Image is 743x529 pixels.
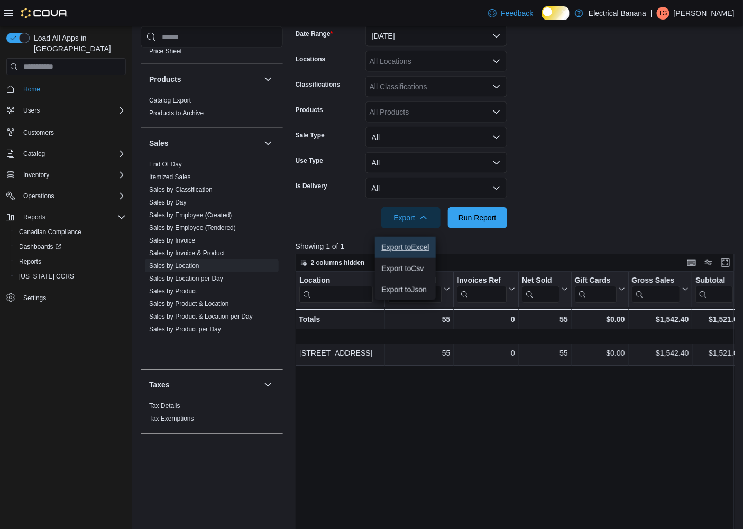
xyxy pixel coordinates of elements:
[631,347,689,360] div: $1,542.40
[6,77,126,333] nav: Complex example
[457,276,506,303] div: Invoices Ref
[492,82,501,91] button: Open list of options
[458,212,497,223] span: Run Report
[2,189,130,203] button: Operations
[149,287,197,295] span: Sales by Product
[695,276,733,303] div: Subtotal
[375,279,435,300] button: Export toJson
[149,211,232,219] span: Sales by Employee (Created)
[19,243,61,251] span: Dashboards
[23,128,54,137] span: Customers
[149,415,194,422] a: Tax Exemptions
[262,137,274,150] button: Sales
[23,85,40,94] span: Home
[19,147,49,160] button: Catalog
[149,109,204,117] a: Products to Archive
[149,138,260,149] button: Sales
[149,185,213,194] span: Sales by Classification
[381,207,441,228] button: Export
[23,213,45,221] span: Reports
[522,347,568,360] div: 55
[149,138,169,149] h3: Sales
[575,313,625,326] div: $0.00
[492,108,501,116] button: Open list of options
[457,347,515,360] div: 0
[149,96,191,105] span: Catalog Export
[262,73,274,86] button: Products
[15,270,78,283] a: [US_STATE] CCRS
[149,224,236,231] a: Sales by Employee (Tendered)
[299,276,373,286] div: Location
[141,158,283,369] div: Sales
[149,97,191,104] a: Catalog Export
[19,257,41,266] span: Reports
[2,290,130,305] button: Settings
[149,274,223,283] span: Sales by Location per Day
[149,161,182,168] a: End Of Day
[695,276,733,286] div: Subtotal
[2,124,130,140] button: Customers
[522,276,568,303] button: Net Sold
[388,276,442,286] div: Invoices Sold
[149,379,170,390] h3: Taxes
[575,276,617,286] div: Gift Cards
[149,262,199,270] a: Sales by Location
[365,152,507,173] button: All
[375,237,435,258] button: Export toExcel
[381,264,429,273] span: Export to Csv
[149,173,191,181] span: Itemized Sales
[149,275,223,282] a: Sales by Location per Day
[149,287,197,295] a: Sales by Product
[30,33,126,54] span: Load All Apps in [GEOGRAPHIC_DATA]
[15,240,66,253] a: Dashboards
[631,313,689,326] div: $1,542.40
[457,276,515,303] button: Invoices Ref
[657,7,669,20] div: Ted Gzebb
[15,226,126,238] span: Canadian Compliance
[19,169,53,181] button: Inventory
[296,156,323,165] label: Use Type
[296,106,323,114] label: Products
[695,313,741,326] div: $1,521.00
[299,276,381,303] button: Location
[381,285,429,294] span: Export to Json
[23,171,49,179] span: Inventory
[19,126,58,139] a: Customers
[15,255,126,268] span: Reports
[23,150,45,158] span: Catalog
[21,8,68,18] img: Cova
[149,312,253,321] span: Sales by Product & Location per Day
[631,276,689,303] button: Gross Sales
[19,82,126,96] span: Home
[296,30,333,38] label: Date Range
[149,199,187,206] a: Sales by Day
[457,313,515,326] div: 0
[365,127,507,148] button: All
[23,294,46,302] span: Settings
[296,182,327,190] label: Is Delivery
[11,254,130,269] button: Reports
[365,25,507,47] button: [DATE]
[149,47,182,55] span: Price Sheet
[15,226,86,238] a: Canadian Compliance
[388,313,450,326] div: 55
[659,7,668,20] span: TG
[631,276,680,286] div: Gross Sales
[23,192,54,200] span: Operations
[589,7,646,20] p: Electrical Banana
[370,256,417,269] button: Sort fields
[141,45,283,64] div: Pricing
[141,94,283,128] div: Products
[492,57,501,66] button: Open list of options
[11,269,130,284] button: [US_STATE] CCRS
[11,239,130,254] a: Dashboards
[501,8,533,18] span: Feedback
[19,291,126,304] span: Settings
[149,402,180,410] span: Tax Details
[522,276,559,286] div: Net Sold
[296,241,739,252] p: Showing 1 of 1
[365,178,507,199] button: All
